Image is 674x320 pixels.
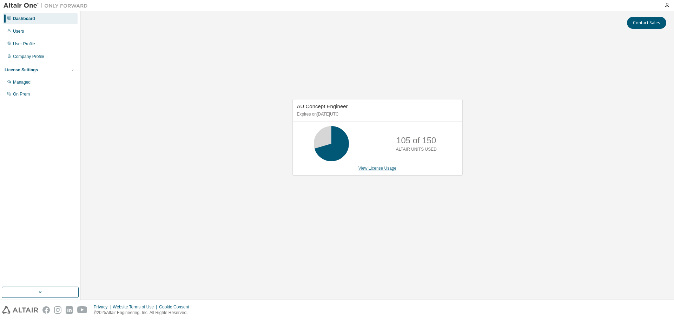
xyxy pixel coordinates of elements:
[42,306,50,314] img: facebook.svg
[94,310,193,316] p: © 2025 Altair Engineering, Inc. All Rights Reserved.
[396,146,437,152] p: ALTAIR UNITS USED
[297,103,348,109] span: AU Concept Engineer
[627,17,666,29] button: Contact Sales
[94,304,113,310] div: Privacy
[297,111,456,117] p: Expires on [DATE] UTC
[13,16,35,21] div: Dashboard
[77,306,87,314] img: youtube.svg
[4,2,91,9] img: Altair One
[358,166,397,171] a: View License Usage
[13,28,24,34] div: Users
[113,304,159,310] div: Website Terms of Use
[54,306,61,314] img: instagram.svg
[5,67,38,73] div: License Settings
[159,304,193,310] div: Cookie Consent
[66,306,73,314] img: linkedin.svg
[2,306,38,314] img: altair_logo.svg
[13,91,30,97] div: On Prem
[13,79,31,85] div: Managed
[13,41,35,47] div: User Profile
[13,54,44,59] div: Company Profile
[396,135,436,146] p: 105 of 150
